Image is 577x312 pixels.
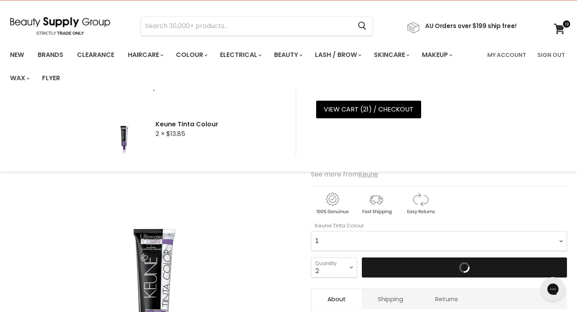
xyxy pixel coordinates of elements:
[71,47,120,63] a: Clearance
[268,47,307,63] a: Beauty
[311,222,364,229] label: Keune Tinta Colour
[4,47,30,63] a: New
[482,47,531,63] a: My Account
[32,47,69,63] a: Brands
[368,47,414,63] a: Skincare
[141,16,373,36] form: Product
[362,289,419,309] a: Shipping
[4,70,34,87] a: Wax
[419,289,474,309] a: Returns
[311,257,357,278] select: Quantity
[155,129,165,138] span: 2 ×
[214,47,266,63] a: Electrical
[311,170,378,179] span: See more from
[359,170,378,179] a: Keune
[166,129,185,138] span: $13.85
[155,120,283,128] h2: Keune Tinta Colour
[36,70,66,87] a: Flyer
[355,191,397,216] img: shipping.gif
[4,43,482,90] ul: Main menu
[533,47,570,63] a: Sign Out
[311,191,353,216] img: genuine.gif
[351,17,373,35] button: Search
[416,47,457,63] a: Makeup
[104,102,144,156] img: Keune Tinta Colour
[399,191,442,216] img: returns.gif
[170,47,212,63] a: Colour
[537,274,569,304] iframe: Gorgias live chat messenger
[122,47,168,63] a: Haircare
[316,101,421,118] a: View cart (21) / Checkout
[363,105,369,114] span: 21
[309,47,366,63] a: Lash / Brow
[311,289,362,309] a: About
[141,17,351,35] input: Search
